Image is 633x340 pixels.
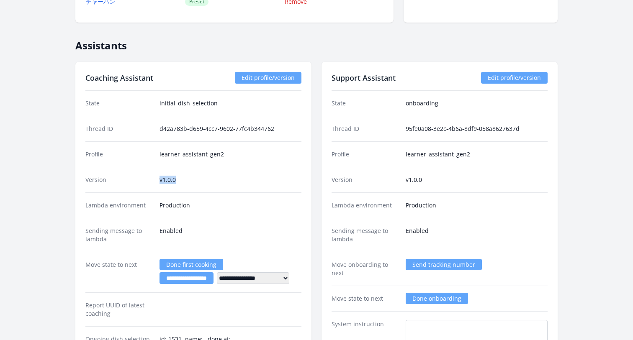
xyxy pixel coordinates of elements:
[160,150,301,158] dd: learner_assistant_gen2
[160,259,223,270] a: Done first cooking
[160,176,301,184] dd: v1.0.0
[332,150,399,158] dt: Profile
[332,72,396,84] h2: Support Assistant
[332,227,399,243] dt: Sending message to lambda
[406,99,548,107] dd: onboarding
[406,227,548,243] dd: Enabled
[332,176,399,184] dt: Version
[406,293,468,304] a: Done onboarding
[85,201,153,210] dt: Lambda environment
[85,99,153,107] dt: State
[75,33,558,52] h2: Assistants
[406,125,548,133] dd: 95fe0a08-3e2c-4b6a-8df9-058a8627637d
[85,125,153,133] dt: Thread ID
[406,176,548,184] dd: v1.0.0
[406,201,548,210] dd: Production
[85,176,153,184] dt: Version
[332,99,399,107] dt: State
[85,301,153,318] dt: Report UUID of latest coaching
[85,150,153,158] dt: Profile
[160,201,301,210] dd: Production
[332,201,399,210] dt: Lambda environment
[235,72,301,84] a: Edit profile/version
[160,125,301,133] dd: d42a783b-d659-4cc7-9602-77fc4b344762
[85,72,153,84] h2: Coaching Assistant
[332,294,399,303] dt: Move state to next
[406,259,482,270] a: Send tracking number
[332,261,399,277] dt: Move onboarding to next
[160,99,301,107] dd: initial_dish_selection
[332,125,399,133] dt: Thread ID
[160,227,301,243] dd: Enabled
[85,227,153,243] dt: Sending message to lambda
[481,72,548,84] a: Edit profile/version
[85,261,153,284] dt: Move state to next
[406,150,548,158] dd: learner_assistant_gen2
